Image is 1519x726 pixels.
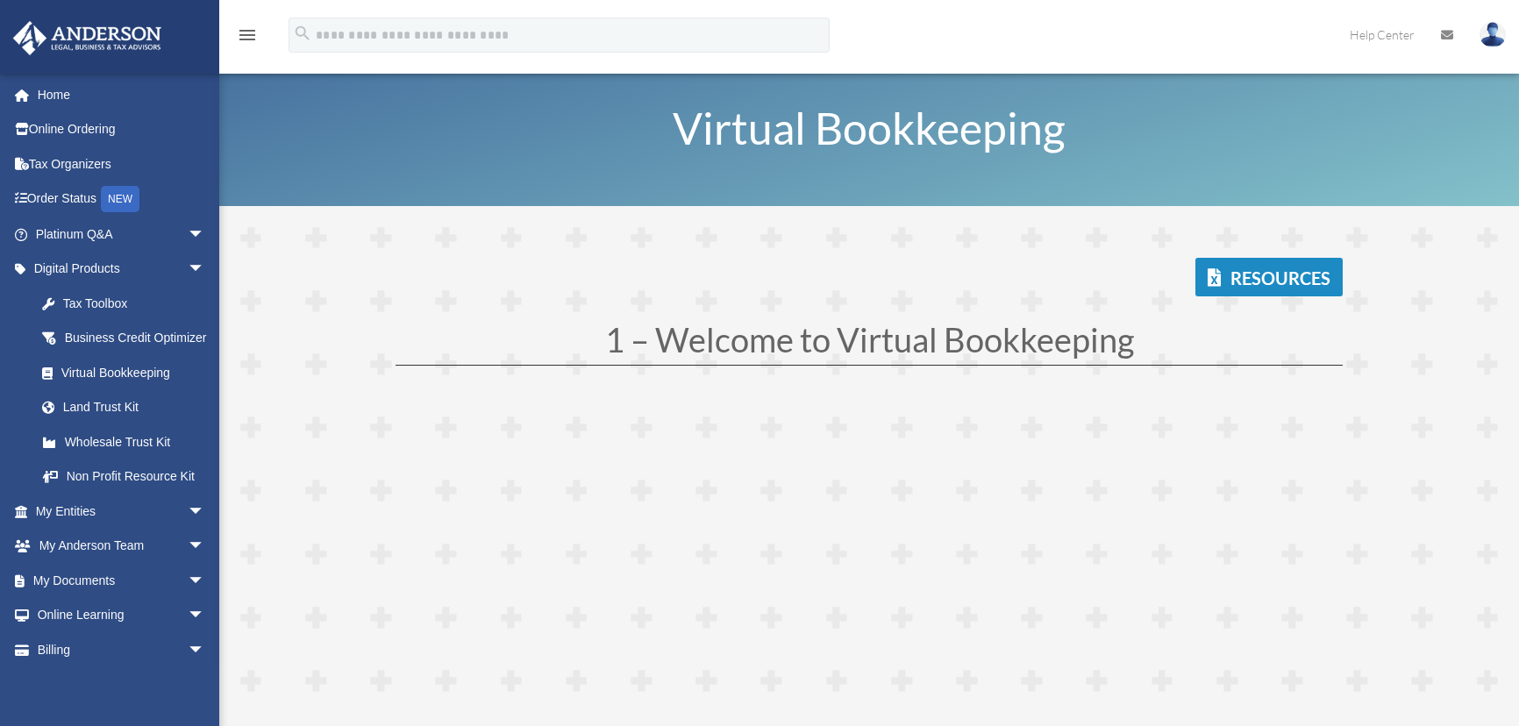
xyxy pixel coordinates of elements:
[12,146,232,181] a: Tax Organizers
[12,112,232,147] a: Online Ordering
[12,529,232,564] a: My Anderson Teamarrow_drop_down
[25,321,232,356] a: Business Credit Optimizer
[188,494,223,530] span: arrow_drop_down
[237,25,258,46] i: menu
[8,21,167,55] img: Anderson Advisors Platinum Portal
[25,355,223,390] a: Virtual Bookkeeping
[61,431,210,453] div: Wholesale Trust Kit
[61,327,210,349] div: Business Credit Optimizer
[188,217,223,253] span: arrow_drop_down
[12,181,232,217] a: Order StatusNEW
[237,31,258,46] a: menu
[61,396,210,418] div: Land Trust Kit
[188,529,223,565] span: arrow_drop_down
[25,424,232,459] a: Wholesale Trust Kit
[12,563,232,598] a: My Documentsarrow_drop_down
[12,632,232,667] a: Billingarrow_drop_down
[12,667,232,702] a: Events Calendar
[673,102,1066,154] span: Virtual Bookkeeping
[25,286,232,321] a: Tax Toolbox
[12,598,232,633] a: Online Learningarrow_drop_down
[61,293,210,315] div: Tax Toolbox
[61,362,201,384] div: Virtual Bookkeeping
[293,24,312,43] i: search
[101,186,139,212] div: NEW
[25,390,232,425] a: Land Trust Kit
[1195,258,1343,296] a: Resources
[188,598,223,634] span: arrow_drop_down
[12,494,232,529] a: My Entitiesarrow_drop_down
[12,217,232,252] a: Platinum Q&Aarrow_drop_down
[12,252,232,287] a: Digital Productsarrow_drop_down
[188,632,223,668] span: arrow_drop_down
[61,466,210,488] div: Non Profit Resource Kit
[12,77,232,112] a: Home
[188,252,223,288] span: arrow_drop_down
[1480,22,1506,47] img: User Pic
[396,323,1343,365] h1: 1 – Welcome to Virtual Bookkeeping
[25,459,232,495] a: Non Profit Resource Kit
[188,563,223,599] span: arrow_drop_down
